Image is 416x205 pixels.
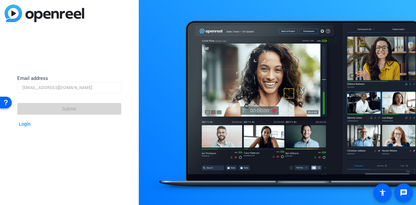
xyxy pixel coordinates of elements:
[22,84,116,92] input: Email address
[19,122,31,127] a: Login
[400,189,408,197] mat-icon: message
[379,189,386,197] mat-icon: accessibility
[5,5,84,22] img: blue-gradient.svg
[17,75,48,81] span: Email address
